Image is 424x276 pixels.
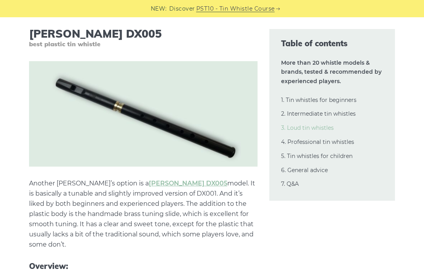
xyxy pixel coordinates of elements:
[29,27,258,48] h3: [PERSON_NAME] DX005
[169,4,195,13] span: Discover
[281,110,356,117] a: 2. Intermediate tin whistles
[281,153,353,160] a: 5. Tin whistles for children
[281,124,334,131] a: 3. Loud tin whistles
[29,178,258,250] p: Another [PERSON_NAME]’s option is a model. It is basically a tunable and slightly improved versio...
[281,167,328,174] a: 6. General advice
[281,96,356,103] a: 1. Tin whistles for beginners
[196,4,275,13] a: PST10 - Tin Whistle Course
[151,4,167,13] span: NEW:
[29,40,258,48] span: best plastic tin whistle
[281,59,382,85] strong: More than 20 whistle models & brands, tested & recommended by experienced players.
[281,180,299,187] a: 7. Q&A
[281,38,383,49] span: Table of contents
[149,180,227,187] a: [PERSON_NAME] DX005
[29,261,258,271] span: Overview:
[29,61,258,167] img: Tony Dixon DX005 Tin Whistle
[281,138,354,145] a: 4. Professional tin whistles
